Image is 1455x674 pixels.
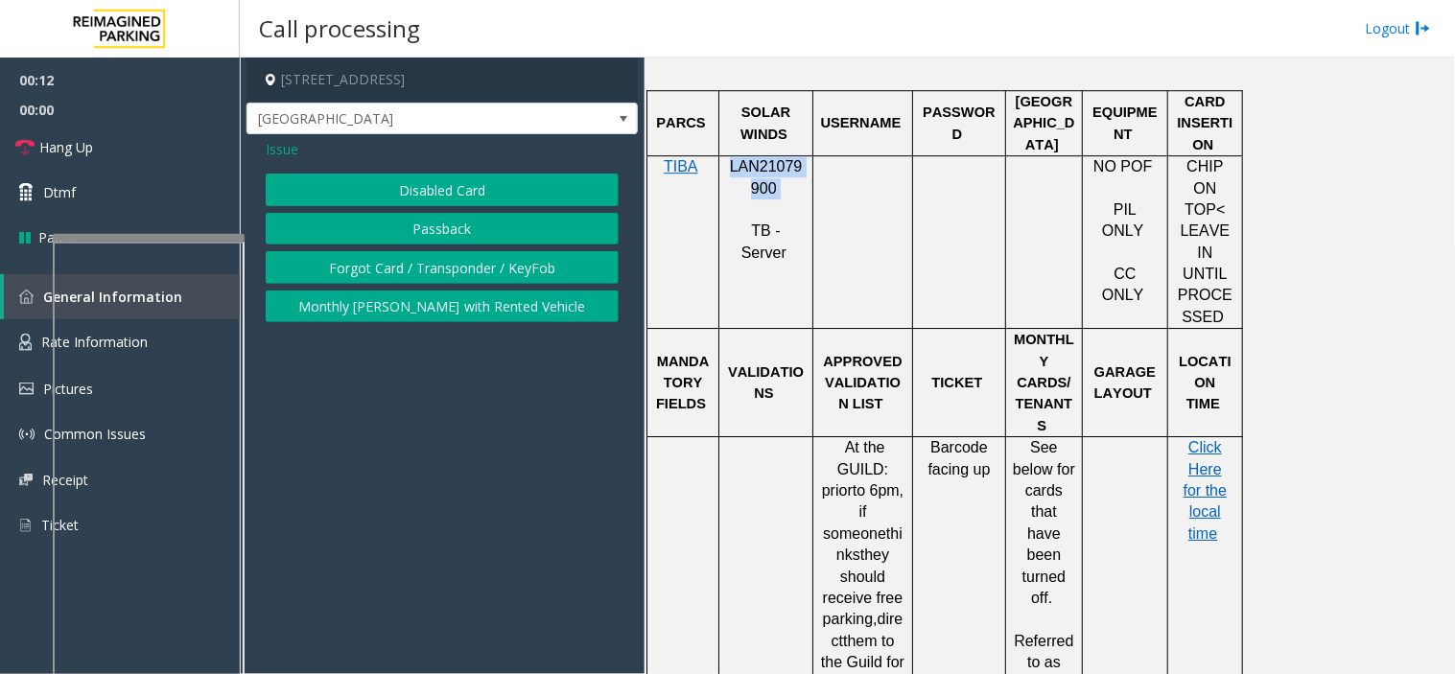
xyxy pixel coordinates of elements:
span: Dtmf [43,182,76,202]
span: PARCS [656,115,705,130]
span: NO POF [1093,158,1152,174]
span: Common Issues [44,425,146,443]
span: [GEOGRAPHIC_DATA] [1013,94,1074,152]
button: Forgot Card / Transponder / KeyFob [266,251,619,284]
span: direct [832,611,904,648]
span: EQUIPMENT [1092,105,1158,141]
img: 'icon' [19,517,32,534]
span: TIBA [664,158,698,174]
span: TB - Server [741,222,786,260]
a: Logout [1366,18,1431,38]
span: they should receive free parking, [823,546,904,627]
button: Passback [266,213,619,245]
span: MONTHLY CARDS/TENANTS [1014,332,1074,433]
span: CC ONLY [1102,266,1144,303]
span: General Information [43,288,182,306]
button: Disabled Card [266,174,619,206]
span: PASSWORD [923,105,996,141]
span: TICKET [932,375,983,390]
button: Monthly [PERSON_NAME] with Rented Vehicle [266,291,619,323]
span: APPROVED VALIDATION LIST [823,354,902,412]
span: [GEOGRAPHIC_DATA] [247,104,559,134]
span: LAN21079900 [730,158,803,196]
span: Ticket [41,516,79,534]
span: Receipt [42,471,88,489]
img: 'icon' [19,334,32,351]
img: 'icon' [19,383,34,395]
img: 'icon' [19,427,35,442]
span: Click Here for the local time [1184,439,1227,542]
img: logout [1416,18,1431,38]
h3: Call processing [249,5,430,52]
span: LOCATION TIME [1179,354,1232,412]
span: Issue [266,139,298,159]
span: GARAGE LAYOUT [1094,364,1156,401]
span: Pictures [43,380,93,398]
a: General Information [4,274,240,319]
span: MANDATORY FIELDS [656,354,709,412]
span: Pause [38,227,77,247]
span: SOLAR WINDS [740,105,790,141]
span: PIL ONLY [1102,201,1144,239]
a: TIBA [664,159,698,174]
span: Rate Information [41,333,148,351]
span: At the GUILD [837,439,885,476]
h4: [STREET_ADDRESS] [246,58,638,103]
span: to 6pm, if someone [823,482,904,542]
span: CARD INSERTION [1178,94,1233,152]
img: 'icon' [19,474,33,486]
span: : prior [822,461,888,499]
span: USERNAME [821,115,902,130]
span: See below for cards that have been turned off. [1013,439,1075,606]
a: Click Here for the local time [1184,440,1227,542]
span: Hang Up [39,137,93,157]
span: VALIDATIONS [728,364,804,401]
span: Barcode facing up [928,439,991,476]
img: 'icon' [19,290,34,304]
